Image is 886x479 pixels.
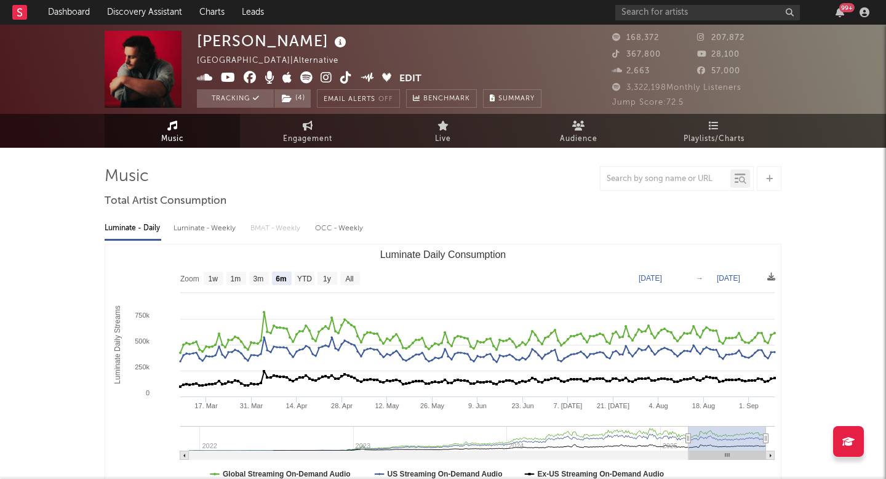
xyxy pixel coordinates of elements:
[274,89,311,108] button: (4)
[105,194,226,209] span: Total Artist Consumption
[231,275,241,283] text: 1m
[146,389,150,396] text: 0
[498,95,535,102] span: Summary
[615,5,800,20] input: Search for artists
[161,132,184,147] span: Music
[197,89,274,108] button: Tracking
[697,34,744,42] span: 207,872
[317,89,400,108] button: Email AlertsOff
[197,31,349,51] div: [PERSON_NAME]
[388,470,503,478] text: US Streaming On-Demand Audio
[276,275,286,283] text: 6m
[612,99,684,107] span: Jump Score: 72.5
[697,67,740,75] span: 57,000
[380,249,506,260] text: Luminate Daily Consumption
[286,402,308,409] text: 14. Apr
[105,114,240,148] a: Music
[223,470,351,478] text: Global Streaming On-Demand Audio
[194,402,218,409] text: 17. Mar
[240,114,375,148] a: Engagement
[612,50,661,58] span: 367,800
[836,7,844,17] button: 99+
[375,402,399,409] text: 12. May
[399,71,421,87] button: Edit
[684,132,744,147] span: Playlists/Charts
[739,402,759,409] text: 1. Sep
[692,402,715,409] text: 18. Aug
[253,275,264,283] text: 3m
[105,218,161,239] div: Luminate - Daily
[297,275,312,283] text: YTD
[468,402,487,409] text: 9. Jun
[135,337,150,345] text: 500k
[839,3,855,12] div: 99 +
[612,84,741,92] span: 3,322,198 Monthly Listeners
[283,132,332,147] span: Engagement
[554,402,583,409] text: 7. [DATE]
[612,34,659,42] span: 168,372
[135,312,150,319] text: 750k
[612,67,650,75] span: 2,663
[423,92,470,107] span: Benchmark
[375,114,511,148] a: Live
[435,132,451,147] span: Live
[420,402,445,409] text: 26. May
[174,218,238,239] div: Luminate - Weekly
[331,402,353,409] text: 28. Apr
[646,114,781,148] a: Playlists/Charts
[345,275,353,283] text: All
[406,89,477,108] a: Benchmark
[378,96,393,103] em: Off
[511,114,646,148] a: Audience
[601,174,730,184] input: Search by song name or URL
[240,402,263,409] text: 31. Mar
[113,305,122,384] text: Luminate Daily Streams
[483,89,541,108] button: Summary
[697,50,740,58] span: 28,100
[315,218,364,239] div: OCC - Weekly
[649,402,668,409] text: 4. Aug
[197,54,353,68] div: [GEOGRAPHIC_DATA] | Alternative
[135,363,150,371] text: 250k
[696,274,703,283] text: →
[274,89,311,108] span: ( 4 )
[639,274,662,283] text: [DATE]
[323,275,331,283] text: 1y
[209,275,218,283] text: 1w
[597,402,629,409] text: 21. [DATE]
[180,275,199,283] text: Zoom
[560,132,597,147] span: Audience
[538,470,664,478] text: Ex-US Streaming On-Demand Audio
[717,274,740,283] text: [DATE]
[511,402,533,409] text: 23. Jun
